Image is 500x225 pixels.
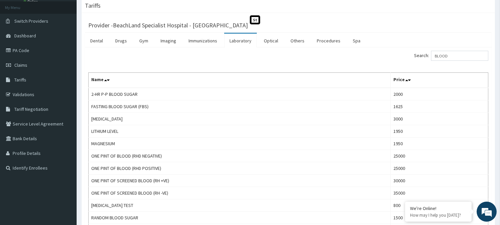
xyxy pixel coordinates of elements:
[391,187,488,199] td: 35000
[89,212,391,224] td: RANDOM BLOOD SUGAR
[89,125,391,138] td: LITHIUM LEVEL
[3,152,127,176] textarea: Type your message and hit 'Enter'
[89,150,391,162] td: ONE PINT OF BLOOD (RHD NEGATIVE)
[391,88,488,100] td: 2000
[14,77,26,83] span: Tariffs
[347,34,366,48] a: Spa
[12,33,27,50] img: d_794563401_company_1708531726252_794563401
[431,51,488,61] input: Search:
[391,100,488,113] td: 1625
[14,33,36,39] span: Dashboard
[89,73,391,88] th: Name
[224,34,257,48] a: Laboratory
[410,212,467,218] p: How may I help you today?
[311,34,346,48] a: Procedures
[35,37,112,46] div: Chat with us now
[14,62,27,68] span: Claims
[89,100,391,113] td: FASTING BLOOD SUGAR (FBS)
[258,34,283,48] a: Optical
[391,113,488,125] td: 3000
[410,205,467,211] div: We're Online!
[391,162,488,175] td: 25000
[89,199,391,212] td: [MEDICAL_DATA] TEST
[183,34,223,48] a: Immunizations
[89,175,391,187] td: ONE PINT OF SCREENED BLOOD (RH +VE)
[391,212,488,224] td: 1500
[89,162,391,175] td: ONE PINT OF BLOOD (RHD POSITIVE)
[88,22,248,28] h3: Provider - BeachLand Specialist Hospital - [GEOGRAPHIC_DATA]
[14,18,48,24] span: Switch Providers
[89,138,391,150] td: MAGNESIUM
[89,88,391,100] td: 2-HR P-P BLOOD SUGAR
[134,34,154,48] a: Gym
[391,138,488,150] td: 1950
[285,34,310,48] a: Others
[391,73,488,88] th: Price
[155,34,182,48] a: Imaging
[250,15,260,24] span: St
[414,51,488,61] label: Search:
[85,34,108,48] a: Dental
[85,3,101,9] h3: Tariffs
[39,69,92,137] span: We're online!
[89,187,391,199] td: ONE PINT OF SCREENED BLOOD (RH -VE)
[391,125,488,138] td: 1950
[391,150,488,162] td: 25000
[89,113,391,125] td: [MEDICAL_DATA]
[110,34,132,48] a: Drugs
[391,199,488,212] td: 800
[391,175,488,187] td: 30000
[14,106,48,112] span: Tariff Negotiation
[109,3,125,19] div: Minimize live chat window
